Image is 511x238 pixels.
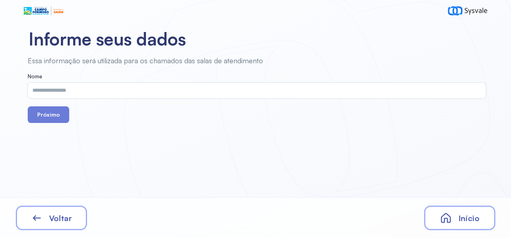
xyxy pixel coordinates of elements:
img: logo-sysvale.svg [448,6,487,15]
span: Início [458,213,479,223]
div: Essa informação será utilizada para os chamados das salas de atendimento [28,56,509,65]
img: Logotipo do estabelecimento [24,6,63,15]
span: Voltar [49,213,72,223]
button: Próximo [28,106,69,123]
span: Nome [28,73,42,79]
h2: Informe seus dados [28,28,483,50]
